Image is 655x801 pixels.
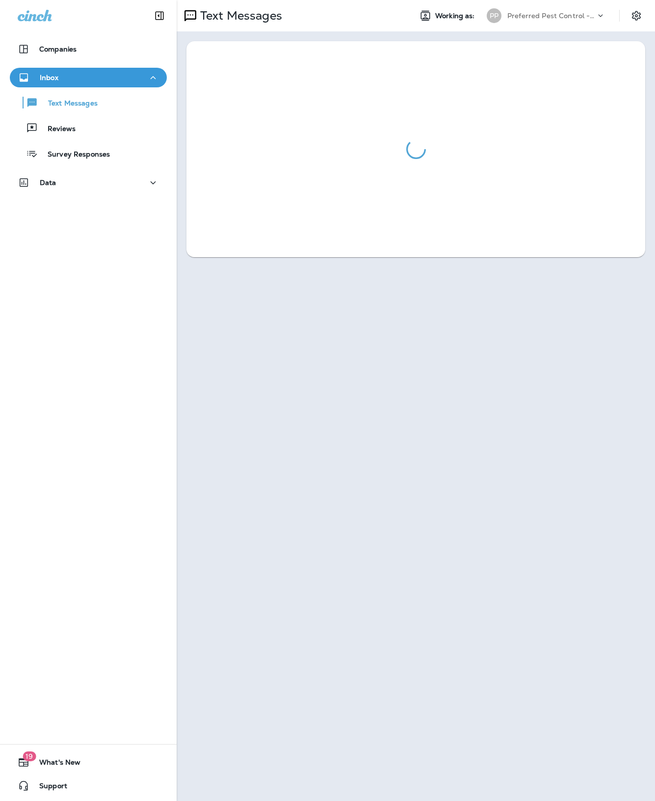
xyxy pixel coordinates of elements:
button: Survey Responses [10,143,167,164]
p: Reviews [38,125,76,134]
span: Working as: [435,12,477,20]
span: What's New [29,758,80,770]
p: Text Messages [38,99,98,108]
button: Settings [628,7,645,25]
p: Survey Responses [38,150,110,160]
button: Inbox [10,68,167,87]
button: Collapse Sidebar [146,6,173,26]
button: Reviews [10,118,167,138]
p: Inbox [40,74,58,81]
p: Companies [39,45,77,53]
p: Data [40,179,56,187]
button: Text Messages [10,92,167,113]
p: Preferred Pest Control - Palmetto [507,12,596,20]
span: Support [29,782,67,794]
div: PP [487,8,501,23]
button: Support [10,776,167,796]
button: Data [10,173,167,192]
span: 19 [23,751,36,761]
button: 19What's New [10,752,167,772]
p: Text Messages [196,8,282,23]
button: Companies [10,39,167,59]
